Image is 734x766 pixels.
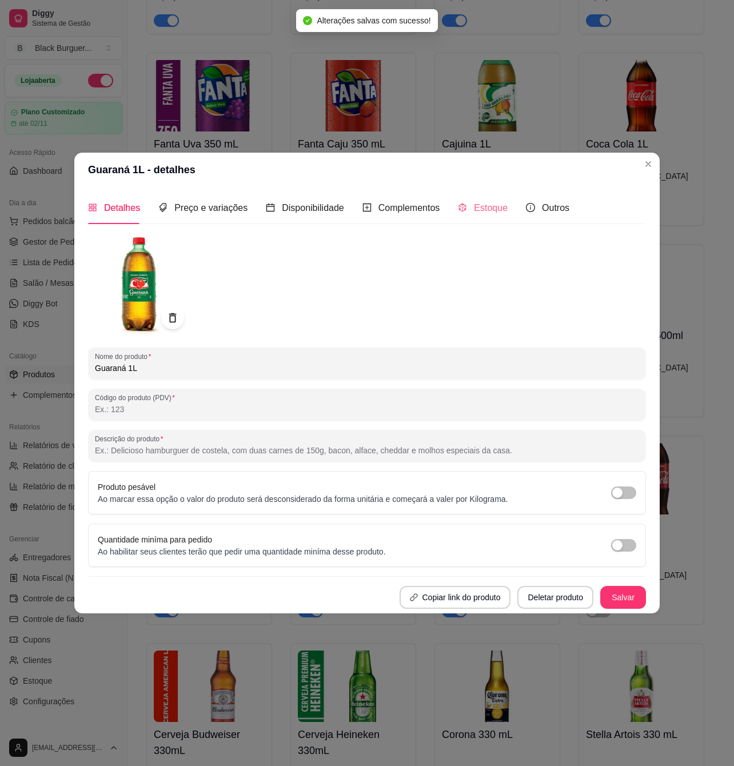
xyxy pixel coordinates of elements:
label: Descrição do produto [95,434,167,444]
span: Alterações salvas com sucesso! [317,16,430,25]
label: Quantidade miníma para pedido [98,535,212,544]
span: calendar [266,203,275,212]
span: check-circle [303,16,312,25]
span: tags [158,203,167,212]
input: Nome do produto [95,362,639,374]
span: Estoque [474,203,508,213]
label: Código do produto (PDV) [95,393,179,402]
span: Complementos [378,203,440,213]
header: Guaraná 1L - detalhes [74,153,660,187]
span: appstore [88,203,97,212]
label: Nome do produto [95,352,155,361]
p: Ao habilitar seus clientes terão que pedir uma quantidade miníma desse produto. [98,546,386,557]
span: code-sandbox [458,203,467,212]
input: Código do produto (PDV) [95,404,639,415]
button: Close [639,155,657,173]
p: Ao marcar essa opção o valor do produto será desconsiderado da forma unitária e começará a valer ... [98,493,508,505]
span: Preço e variações [174,203,248,213]
span: Disponibilidade [282,203,344,213]
span: Detalhes [104,203,140,213]
button: Copiar link do produto [400,586,511,609]
span: plus-square [362,203,372,212]
img: produto [88,233,191,336]
input: Descrição do produto [95,445,639,456]
button: Salvar [600,586,646,609]
span: Outros [542,203,569,213]
span: info-circle [526,203,535,212]
button: Deletar produto [517,586,593,609]
label: Produto pesável [98,482,155,492]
